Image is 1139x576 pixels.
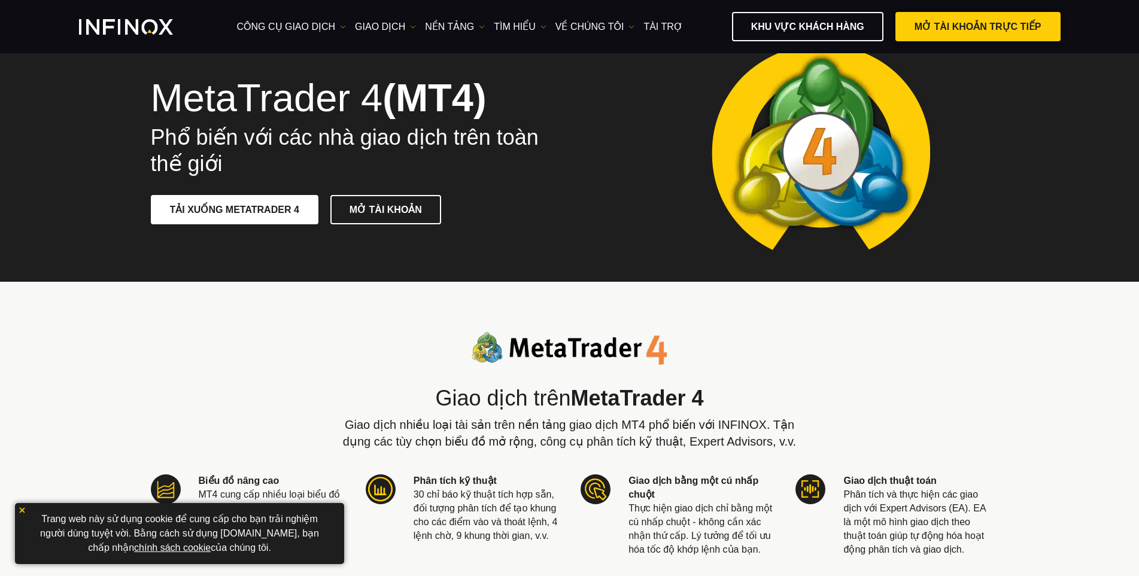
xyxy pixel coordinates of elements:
h1: MetaTrader 4 [151,78,553,118]
strong: Giao dịch thuật toán [843,476,936,486]
a: VỀ CHÚNG TÔI [555,20,635,34]
a: MỞ TÀI KHOẢN TRỰC TIẾP [895,12,1061,41]
p: Giao dịch nhiều loại tài sản trên nền tảng giao dịch MT4 phổ biến với INFINOX. Tận dụng các tùy c... [330,416,809,450]
strong: Giao dịch bằng một cú nhấp chuột [628,476,758,499]
img: Meta Trader 4 icon [366,474,396,504]
a: GIAO DỊCH [355,20,416,34]
p: MT4 cung cấp nhiều loại biểu đồ tương tác và công cụ giao dịch để thực hiện các chiến lược giao d... [199,488,344,543]
img: Meta Trader 4 icon [581,474,610,504]
strong: Biểu đồ nâng cao [199,476,280,486]
a: NỀN TẢNG [425,20,485,34]
p: Phân tích và thực hiện các giao dịch với Expert Advisors (EA). EA là một mô hình giao dịch theo t... [843,488,988,557]
img: Meta Trader 4 icon [795,474,825,504]
h2: Giao dịch trên [330,386,809,412]
a: KHU VỰC KHÁCH HÀNG [732,12,883,41]
strong: MetaTrader 4 [571,386,704,410]
img: Meta Trader 4 icon [151,474,181,504]
img: Meta Trader 4 logo [472,332,667,365]
strong: (MT4) [382,76,486,120]
a: Tìm hiểu [494,20,546,34]
a: công cụ giao dịch [237,20,347,34]
p: 30 chỉ báo kỹ thuật tích hợp sẵn, đối tượng phân tích để tạo khung cho các điểm vào và thoát lệnh... [414,488,558,543]
strong: Phân tích kỹ thuật [414,476,497,486]
a: MỞ TÀI KHOẢN [330,195,441,224]
a: TẢI XUỐNG METATRADER 4 [151,195,318,224]
h2: Phổ biến với các nhà giao dịch trên toàn thế giới [151,124,553,177]
a: INFINOX Logo [79,19,201,35]
p: Thực hiện giao dịch chỉ bằng một cú nhấp chuột - không cần xác nhận thứ cấp. Lý tưởng để tối ưu h... [628,502,773,557]
p: Trang web này sử dụng cookie để cung cấp cho bạn trải nghiệm người dùng tuyệt vời. Bằng cách sử d... [21,509,338,558]
a: chính sách cookie [134,543,211,553]
img: Meta Trader 4 [702,20,940,282]
img: yellow close icon [18,506,26,514]
a: Tài trợ [643,20,682,34]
